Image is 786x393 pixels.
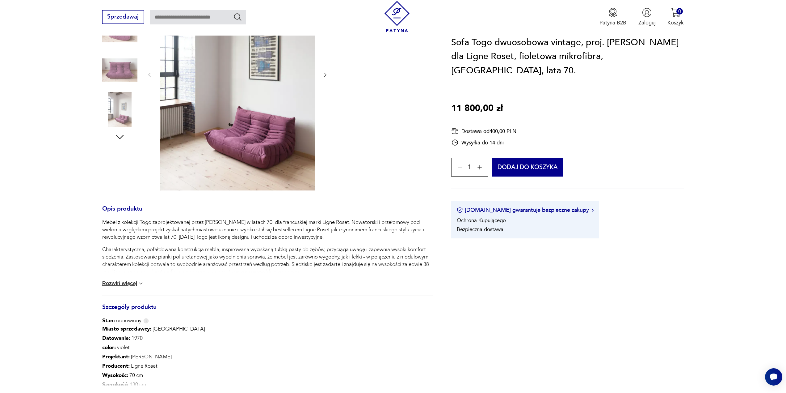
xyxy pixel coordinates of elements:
b: Projektant : [102,353,130,360]
button: Szukaj [233,12,242,21]
p: Charakterystyczna, pofałdowana konstrukcja mebla, inspirowana wyciskaną tubką pasty do zębów, prz... [102,246,433,276]
img: Zdjęcie produktu Sofa Togo dwuosobowa vintage, proj. M. Ducaroy dla Ligne Roset, fioletowa mikrof... [102,53,137,88]
img: Patyna - sklep z meblami i dekoracjami vintage [381,1,413,32]
h3: Opis produktu [102,207,433,219]
iframe: Smartsupp widget button [765,368,782,386]
p: Ligne Roset [102,361,205,371]
b: Wysokośc : [102,372,128,379]
b: Datowanie : [102,335,130,342]
p: 70 cm [102,371,205,380]
button: Sprzedawaj [102,10,144,24]
li: Ochrona Kupującego [457,217,506,224]
p: [GEOGRAPHIC_DATA] [102,324,205,334]
button: Rozwiń więcej [102,280,144,287]
h3: Szczegóły produktu [102,305,433,317]
button: [DOMAIN_NAME] gwarantuje bezpieczne zakupy [457,207,594,214]
p: 130 cm [102,380,205,389]
p: Zaloguj [638,19,656,26]
img: Ikona koszyka [671,8,680,17]
p: Patyna B2B [599,19,626,26]
div: Dostawa od 400,00 PLN [451,128,516,135]
a: Sprzedawaj [102,15,144,20]
li: Bezpieczna dostawa [457,226,503,233]
p: Mebel z kolekcji Togo zaprojektowanej przez [PERSON_NAME] w latach 70. dla francuskiej marki Lign... [102,219,433,241]
button: Patyna B2B [599,8,626,26]
a: Ikona medaluPatyna B2B [599,8,626,26]
img: Ikona medalu [608,8,618,17]
button: Zaloguj [638,8,656,26]
b: Szerokość : [102,381,128,388]
p: 11 800,00 zł [451,102,503,116]
img: Zdjęcie produktu Sofa Togo dwuosobowa vintage, proj. M. Ducaroy dla Ligne Roset, fioletowa mikrof... [102,92,137,127]
p: violet [102,343,205,352]
p: 1970 [102,334,205,343]
span: 1 [468,165,471,170]
b: Producent : [102,362,130,370]
button: 0Koszyk [667,8,684,26]
img: Info icon [143,318,149,323]
img: Ikona strzałki w prawo [592,209,594,212]
span: odnowiony [102,317,141,324]
div: Wysyłka do 14 dni [451,139,516,147]
p: [PERSON_NAME] [102,352,205,361]
img: Ikona certyfikatu [457,207,463,213]
img: Ikona dostawy [451,128,459,135]
b: Miasto sprzedawcy : [102,325,151,332]
img: chevron down [138,280,144,287]
b: Stan: [102,317,115,324]
button: Dodaj do koszyka [492,158,563,177]
p: Koszyk [667,19,684,26]
h1: Sofa Togo dwuosobowa vintage, proj. [PERSON_NAME] dla Ligne Roset, fioletowa mikrofibra, [GEOGRAP... [451,36,684,78]
img: Ikonka użytkownika [642,8,652,17]
div: 0 [676,8,683,15]
b: color : [102,344,116,351]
